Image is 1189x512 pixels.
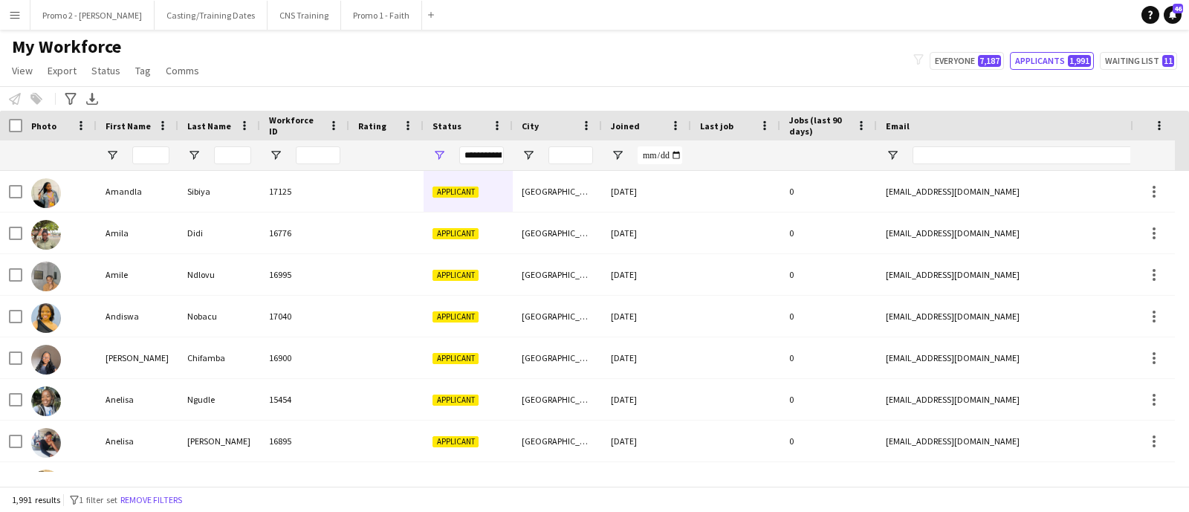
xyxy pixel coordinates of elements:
[79,494,117,505] span: 1 filter set
[31,220,61,250] img: Amila Didi
[789,114,850,137] span: Jobs (last 90 days)
[260,337,349,378] div: 16900
[178,254,260,295] div: Ndlovu
[178,171,260,212] div: Sibiya
[187,149,201,162] button: Open Filter Menu
[522,149,535,162] button: Open Filter Menu
[214,146,251,164] input: Last Name Filter Input
[97,171,178,212] div: Amandla
[602,213,691,253] div: [DATE]
[160,61,205,80] a: Comms
[638,146,682,164] input: Joined Filter Input
[886,120,910,132] span: Email
[187,120,231,132] span: Last Name
[432,395,479,406] span: Applicant
[513,462,602,503] div: Benoni
[780,254,877,295] div: 0
[268,1,341,30] button: CNS Training
[178,379,260,420] div: Ngudle
[780,213,877,253] div: 0
[513,296,602,337] div: [GEOGRAPHIC_DATA]
[780,421,877,461] div: 0
[62,90,80,108] app-action-btn: Advanced filters
[97,213,178,253] div: Amila
[611,149,624,162] button: Open Filter Menu
[97,337,178,378] div: [PERSON_NAME]
[155,1,268,30] button: Casting/Training Dates
[780,337,877,378] div: 0
[6,61,39,80] a: View
[877,254,1174,295] div: [EMAIL_ADDRESS][DOMAIN_NAME]
[1100,52,1177,70] button: Waiting list11
[602,296,691,337] div: [DATE]
[602,254,691,295] div: [DATE]
[602,337,691,378] div: [DATE]
[260,379,349,420] div: 15454
[780,462,877,503] div: 0
[30,1,155,30] button: Promo 2 - [PERSON_NAME]
[178,296,260,337] div: Nobacu
[31,178,61,208] img: Amandla Sibiya
[432,270,479,281] span: Applicant
[83,90,101,108] app-action-btn: Export XLSX
[135,64,151,77] span: Tag
[978,55,1001,67] span: 7,187
[1164,6,1182,24] a: 46
[513,213,602,253] div: [GEOGRAPHIC_DATA]
[178,462,260,503] div: Khumalo
[97,462,178,503] div: Aphiwe
[1162,55,1174,67] span: 11
[1173,4,1183,13] span: 46
[260,213,349,253] div: 16776
[602,421,691,461] div: [DATE]
[166,64,199,77] span: Comms
[31,428,61,458] img: Anelisa Thsaba
[31,262,61,291] img: Amile Ndlovu
[780,296,877,337] div: 0
[178,337,260,378] div: Chifamba
[91,64,120,77] span: Status
[432,120,461,132] span: Status
[31,470,61,499] img: Aphiwe Khumalo
[31,303,61,333] img: Andiswa Nobacu
[602,171,691,212] div: [DATE]
[513,337,602,378] div: [GEOGRAPHIC_DATA]
[513,421,602,461] div: [GEOGRAPHIC_DATA]
[97,296,178,337] div: Andiswa
[260,462,349,503] div: 15311
[1010,52,1094,70] button: Applicants1,991
[12,64,33,77] span: View
[877,337,1174,378] div: [EMAIL_ADDRESS][DOMAIN_NAME]
[513,254,602,295] div: [GEOGRAPHIC_DATA]
[522,120,539,132] span: City
[97,421,178,461] div: Anelisa
[85,61,126,80] a: Status
[358,120,386,132] span: Rating
[31,386,61,416] img: Anelisa Ngudle
[602,462,691,503] div: [DATE]
[513,379,602,420] div: [GEOGRAPHIC_DATA]
[260,171,349,212] div: 17125
[602,379,691,420] div: [DATE]
[548,146,593,164] input: City Filter Input
[178,421,260,461] div: [PERSON_NAME]
[877,421,1174,461] div: [EMAIL_ADDRESS][DOMAIN_NAME]
[97,379,178,420] div: Anelisa
[341,1,422,30] button: Promo 1 - Faith
[12,36,121,58] span: My Workforce
[877,171,1174,212] div: [EMAIL_ADDRESS][DOMAIN_NAME]
[780,379,877,420] div: 0
[432,436,479,447] span: Applicant
[117,492,185,508] button: Remove filters
[877,296,1174,337] div: [EMAIL_ADDRESS][DOMAIN_NAME]
[780,171,877,212] div: 0
[296,146,340,164] input: Workforce ID Filter Input
[178,213,260,253] div: Didi
[42,61,82,80] a: Export
[700,120,733,132] span: Last job
[269,114,323,137] span: Workforce ID
[31,345,61,375] img: Andrea Chifamba
[97,254,178,295] div: Amile
[877,213,1174,253] div: [EMAIL_ADDRESS][DOMAIN_NAME]
[913,146,1165,164] input: Email Filter Input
